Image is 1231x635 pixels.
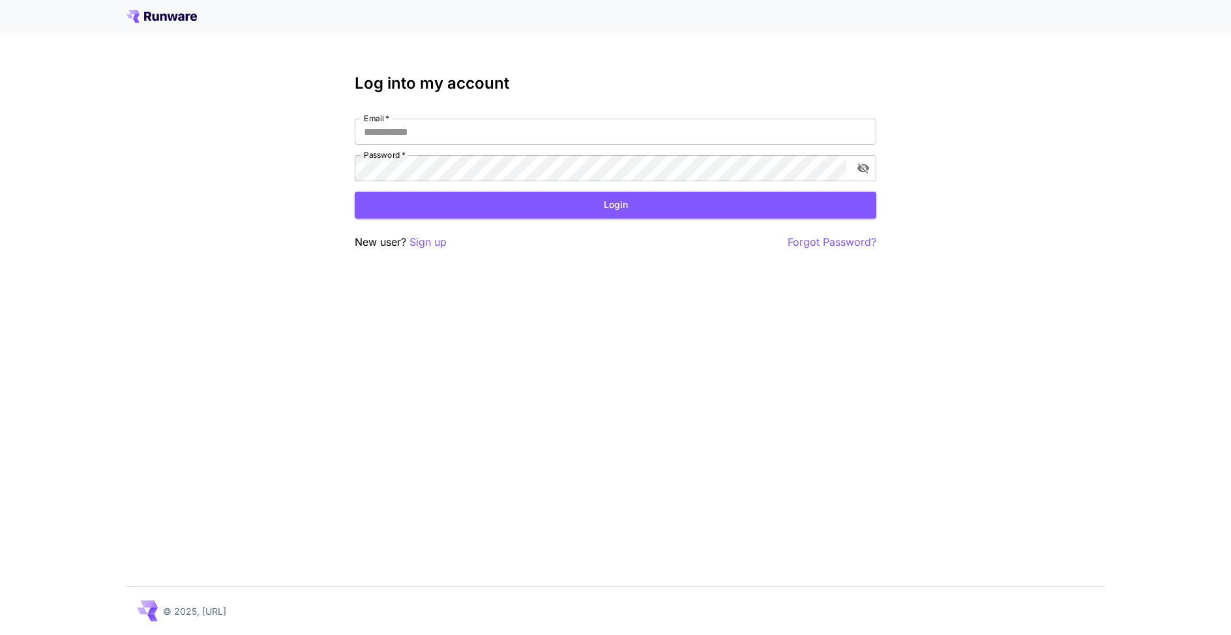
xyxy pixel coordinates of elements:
p: © 2025, [URL] [163,604,226,618]
button: toggle password visibility [852,156,875,180]
h3: Log into my account [355,74,876,93]
button: Forgot Password? [788,234,876,250]
button: Sign up [409,234,447,250]
label: Password [364,149,406,160]
label: Email [364,113,389,124]
p: New user? [355,234,447,250]
button: Login [355,192,876,218]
